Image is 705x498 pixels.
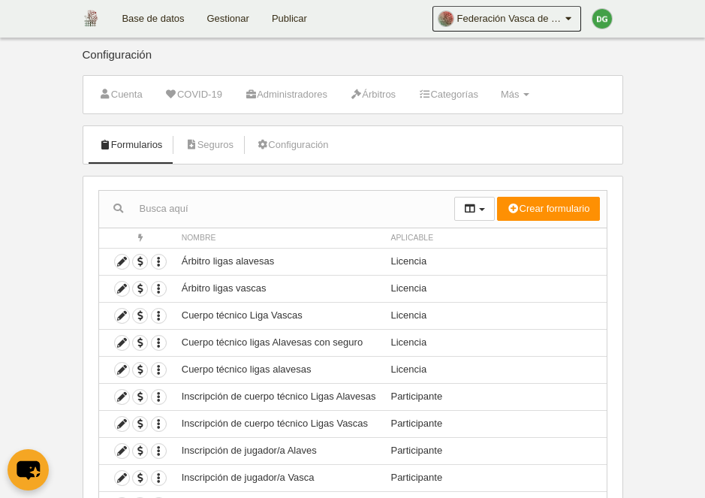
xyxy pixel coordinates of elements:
[438,11,453,26] img: Oa2hBJ8rYK13.30x30.jpg
[174,383,384,410] td: Inscripción de cuerpo técnico Ligas Alavesas
[383,464,606,491] td: Participante
[592,9,612,29] img: c2l6ZT0zMHgzMCZmcz05JnRleHQ9REcmYmc9NDNhMDQ3.png
[342,83,404,106] a: Árbitros
[182,234,216,242] span: Nombre
[157,83,230,106] a: COVID-19
[174,248,384,275] td: Árbitro ligas alavesas
[174,464,384,491] td: Inscripción de jugador/a Vasca
[91,83,151,106] a: Cuenta
[174,437,384,464] td: Inscripción de jugador/a Alaves
[99,198,454,220] input: Busca aquí
[91,134,171,156] a: Formularios
[497,197,599,221] button: Crear formulario
[383,437,606,464] td: Participante
[390,234,433,242] span: Aplicable
[174,356,384,383] td: Cuerpo técnico ligas alavesas
[383,356,606,383] td: Licencia
[383,410,606,437] td: Participante
[174,329,384,356] td: Cuerpo técnico ligas Alavesas con seguro
[174,275,384,302] td: Árbitro ligas vascas
[83,49,623,75] div: Configuración
[383,275,606,302] td: Licencia
[237,83,336,106] a: Administradores
[383,248,606,275] td: Licencia
[174,302,384,329] td: Cuerpo técnico Liga Vascas
[176,134,242,156] a: Seguros
[432,6,581,32] a: Federación Vasca de Voleibol
[383,329,606,356] td: Licencia
[8,449,49,490] button: chat-button
[501,89,520,100] span: Más
[383,383,606,410] td: Participante
[83,9,98,27] img: Federación Vasca de Voleibol
[493,83,538,106] a: Más
[410,83,487,106] a: Categorías
[457,11,562,26] span: Federación Vasca de Voleibol
[383,302,606,329] td: Licencia
[248,134,336,156] a: Configuración
[174,410,384,437] td: Inscripción de cuerpo técnico Ligas Vascas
